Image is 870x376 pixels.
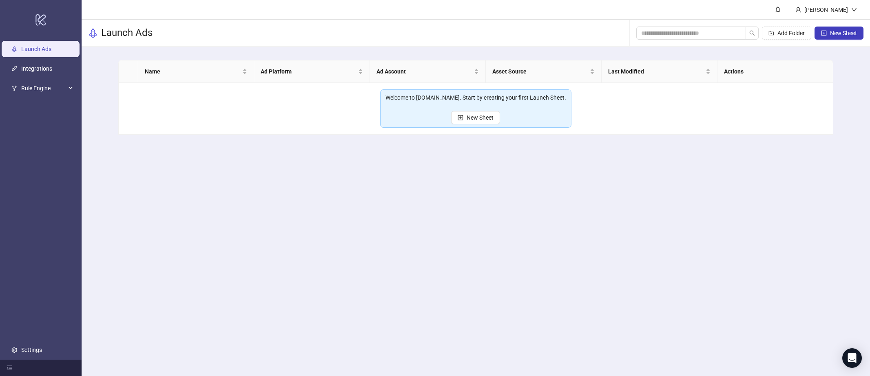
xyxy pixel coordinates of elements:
a: Launch Ads [21,46,51,52]
span: fork [11,85,17,91]
th: Last Modified [602,60,717,83]
span: user [795,7,801,13]
span: Asset Source [492,67,588,76]
span: Ad Account [376,67,472,76]
div: Open Intercom Messenger [842,348,862,368]
div: Welcome to [DOMAIN_NAME]. Start by creating your first Launch Sheet. [385,93,566,102]
a: Settings [21,347,42,353]
th: Name [138,60,254,83]
span: search [749,30,755,36]
span: Last Modified [608,67,704,76]
div: [PERSON_NAME] [801,5,851,14]
span: New Sheet [830,30,857,36]
span: rocket [88,28,98,38]
span: menu-fold [7,365,12,371]
th: Ad Platform [254,60,370,83]
span: Rule Engine [21,80,66,96]
a: Integrations [21,65,52,72]
span: down [851,7,857,13]
span: plus-square [458,115,463,120]
span: Name [145,67,241,76]
button: Add Folder [762,27,811,40]
span: New Sheet [467,114,494,121]
span: Ad Platform [261,67,356,76]
span: folder-add [768,30,774,36]
th: Actions [717,60,833,83]
span: plus-square [821,30,827,36]
button: New Sheet [451,111,500,124]
span: bell [775,7,781,12]
button: New Sheet [815,27,863,40]
th: Ad Account [370,60,486,83]
h3: Launch Ads [101,27,153,40]
span: Add Folder [777,30,805,36]
th: Asset Source [486,60,602,83]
